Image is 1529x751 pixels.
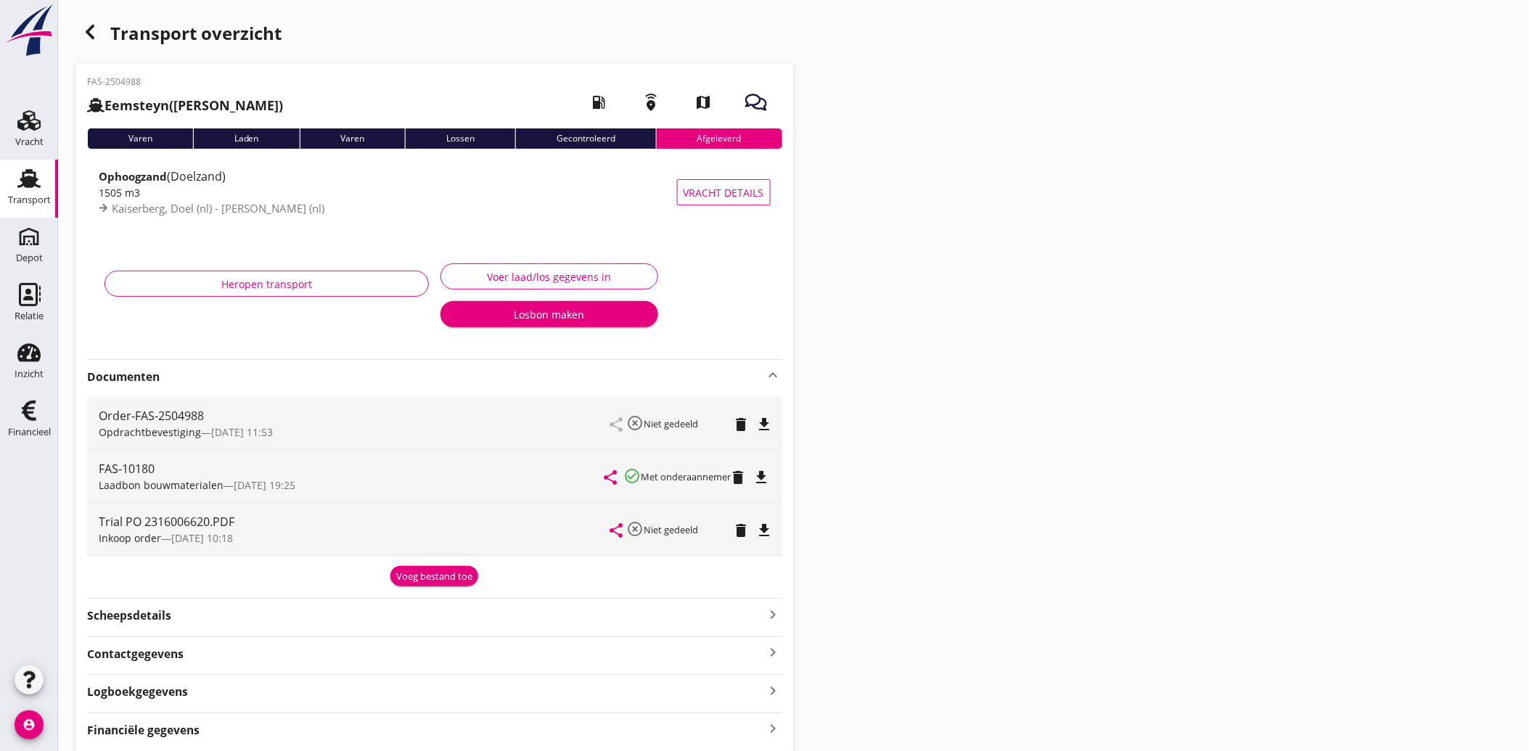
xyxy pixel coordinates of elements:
[8,195,51,205] div: Transport
[730,469,747,486] i: delete
[608,522,626,539] i: share
[3,4,55,57] img: logo-small.a267ee39.svg
[624,467,641,485] i: check_circle_outline
[453,269,646,284] div: Voer laad/los gegevens in
[627,520,644,538] i: highlight_off
[733,416,750,433] i: delete
[8,427,51,437] div: Financieel
[15,369,44,379] div: Inzicht
[234,478,295,492] span: [DATE] 19:25
[656,128,782,149] div: Afgeleverd
[641,470,731,483] small: Met onderaannemer
[193,128,300,149] div: Laden
[87,684,188,700] strong: Logboekgegevens
[602,469,620,486] i: share
[452,307,647,322] div: Losbon maken
[16,253,43,263] div: Depot
[87,128,193,149] div: Varen
[99,169,167,184] strong: Ophoogzand
[104,97,169,114] strong: Eemsteyn
[99,530,611,546] div: —
[99,185,677,200] div: 1505 m3
[765,643,782,662] i: keyboard_arrow_right
[99,460,605,477] div: FAS-10180
[117,276,417,292] div: Heropen transport
[733,522,750,539] i: delete
[99,477,605,493] div: —
[15,311,44,321] div: Relatie
[440,263,658,290] button: Voer laad/los gegevens in
[765,366,782,384] i: keyboard_arrow_up
[15,710,44,739] i: account_circle
[684,185,764,200] span: Vracht details
[104,271,429,297] button: Heropen transport
[99,478,224,492] span: Laadbon bouwmaterialen
[99,424,611,440] div: —
[87,646,184,662] strong: Contactgegevens
[99,407,611,424] div: Order-FAS-2504988
[87,722,200,739] strong: Financiële gegevens
[644,523,699,536] small: Niet gedeeld
[99,513,611,530] div: Trial PO 2316006620.PDF
[99,531,161,545] span: Inkoop order
[579,82,620,123] i: local_gas_station
[677,179,771,205] button: Vracht details
[627,414,644,432] i: highlight_off
[99,425,201,439] span: Opdrachtbevestiging
[631,82,672,123] i: emergency_share
[440,301,658,327] button: Losbon maken
[765,681,782,700] i: keyboard_arrow_right
[753,469,771,486] i: file_download
[765,719,782,739] i: keyboard_arrow_right
[765,604,782,624] i: keyboard_arrow_right
[87,369,765,385] strong: Documenten
[211,425,273,439] span: [DATE] 11:53
[756,416,774,433] i: file_download
[75,17,794,52] div: Transport overzicht
[684,82,724,123] i: map
[87,607,171,624] strong: Scheepsdetails
[300,128,406,149] div: Varen
[15,137,44,147] div: Vracht
[171,531,233,545] span: [DATE] 10:18
[515,128,656,149] div: Gecontroleerd
[87,160,782,224] a: Ophoogzand(Doelzand)1505 m3Kaiserberg, Doel (nl) - [PERSON_NAME] (nl)Vracht details
[390,566,478,586] button: Voeg bestand toe
[87,75,283,89] p: FAS-2504988
[644,417,699,430] small: Niet gedeeld
[405,128,515,149] div: Lossen
[756,522,774,539] i: file_download
[396,570,472,584] div: Voeg bestand toe
[112,201,324,216] span: Kaiserberg, Doel (nl) - [PERSON_NAME] (nl)
[87,96,283,115] h2: ([PERSON_NAME])
[167,168,226,184] span: (Doelzand)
